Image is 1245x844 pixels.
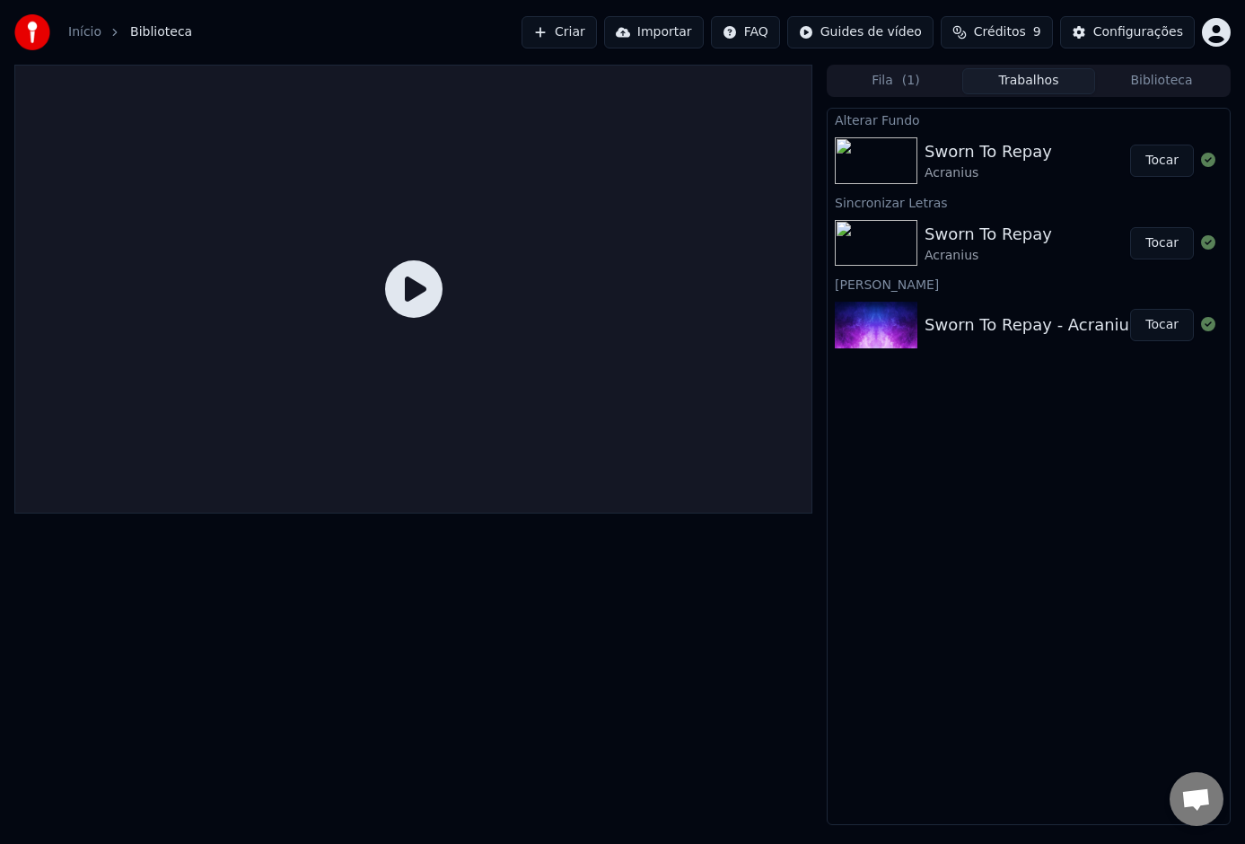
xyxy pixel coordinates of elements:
div: Sincronizar Letras [828,191,1230,213]
div: Alterar Fundo [828,109,1230,130]
button: Biblioteca [1095,68,1228,94]
span: Créditos [974,23,1026,41]
button: Trabalhos [962,68,1095,94]
div: Bate-papo aberto [1170,772,1223,826]
a: Início [68,23,101,41]
div: Configurações [1093,23,1183,41]
div: Acranius [925,164,1052,182]
button: Importar [604,16,704,48]
button: Fila [829,68,962,94]
div: [PERSON_NAME] [828,273,1230,295]
div: Acranius [925,247,1052,265]
button: Tocar [1130,227,1194,259]
button: Créditos9 [941,16,1053,48]
span: 9 [1033,23,1041,41]
img: youka [14,14,50,50]
div: Sworn To Repay [925,222,1052,247]
div: Sworn To Repay [925,139,1052,164]
button: FAQ [711,16,780,48]
nav: breadcrumb [68,23,192,41]
button: Tocar [1130,145,1194,177]
div: Sworn To Repay - Acranius ( karaoke ) [925,312,1230,338]
button: Guides de vídeo [787,16,934,48]
span: Biblioteca [130,23,192,41]
button: Tocar [1130,309,1194,341]
button: Configurações [1060,16,1195,48]
span: ( 1 ) [902,72,920,90]
button: Criar [522,16,597,48]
